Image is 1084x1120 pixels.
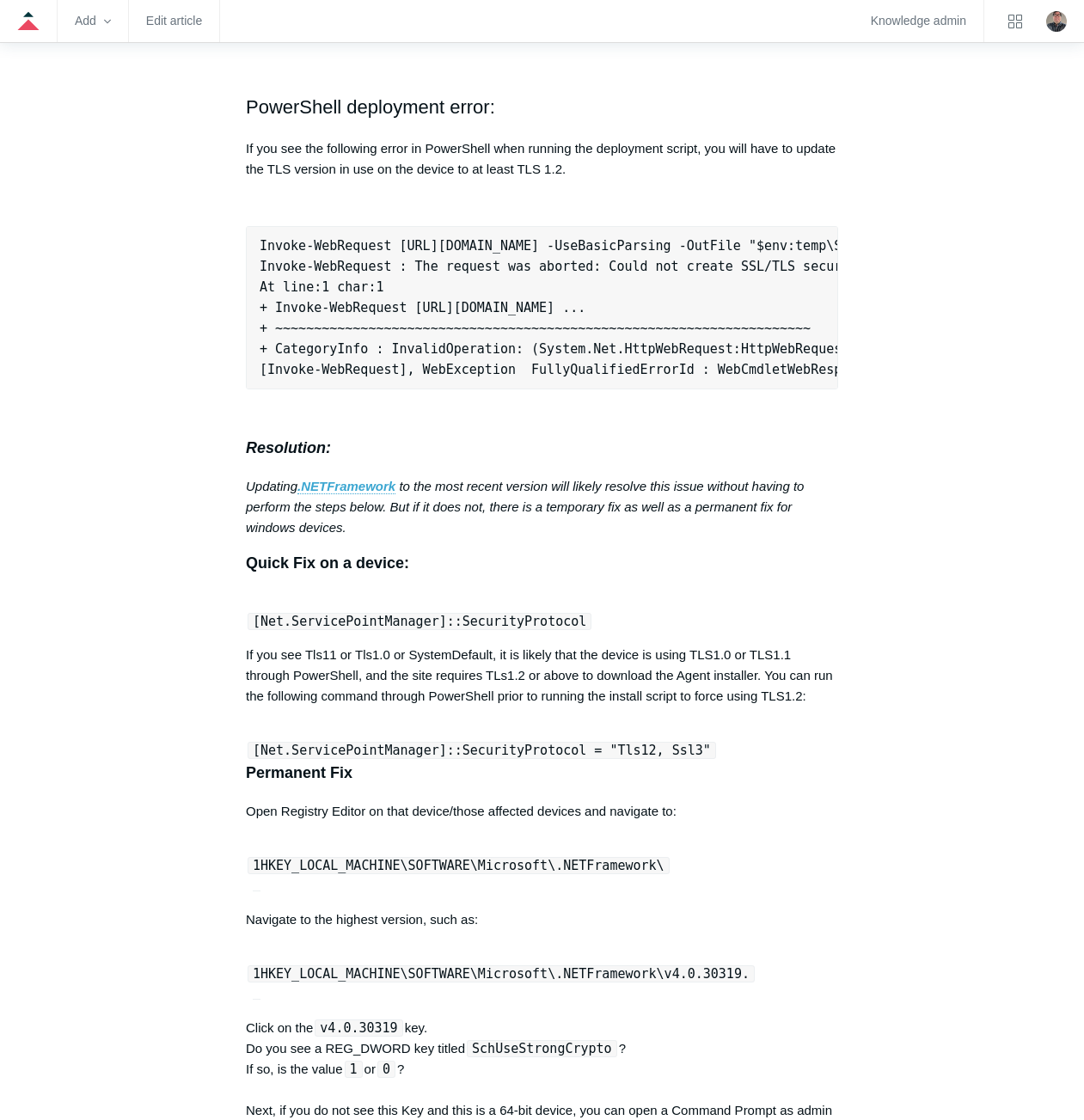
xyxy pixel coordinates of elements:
[253,949,260,1000] span: 1
[246,761,838,786] h3: Permanent Fix
[297,479,395,494] a: .NETFramework
[345,1061,363,1078] code: 1
[377,1061,395,1078] code: 0
[246,551,838,576] h3: Quick Fix on a device:
[246,439,331,456] em: Resolution:
[253,614,586,629] span: [Net.ServicePointManager]::SecurityProtocol
[246,138,838,180] p: If you see the following error in PowerShell when running the deployment script, you will have to...
[871,16,966,26] a: Knowledge admin
[1046,11,1067,32] zd-hc-trigger: Click your profile icon to open the profile menu
[253,743,711,758] span: [Net.ServicePointManager]::SecurityProtocol = "Tls12, Ssl3"
[75,16,111,26] zd-hc-trigger: Add
[260,858,664,873] span: HKEY_LOCAL_MACHINE\SOFTWARE\Microsoft\.NETFramework\
[246,226,838,389] pre: Invoke-WebRequest [URL][DOMAIN_NAME] -UseBasicParsing -OutFile "$env:temp\SGNConnect_Latest.exe" ...
[146,16,202,26] a: Edit article
[1046,11,1067,32] img: user avatar
[246,801,838,822] p: Open Registry Editor on that device/those affected devices and navigate to:
[246,889,838,930] p: Navigate to the highest version, such as:
[467,1040,617,1057] code: SchUseStrongCrypto
[253,841,260,891] span: 1
[246,479,804,535] em: to the most recent version will likely resolve this issue without having to perform the steps bel...
[246,479,297,493] em: Updating
[246,92,838,122] h2: PowerShell deployment error:
[297,479,395,493] strong: .NETFramework
[246,645,838,707] p: If you see Tls11 or Tls1.0 or SystemDefault, it is likely that the device is using TLS1.0 or TLS1...
[260,966,750,982] span: HKEY_LOCAL_MACHINE\SOFTWARE\Microsoft\.NETFramework\v4.0.30319.
[315,1019,402,1037] code: v4.0.30319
